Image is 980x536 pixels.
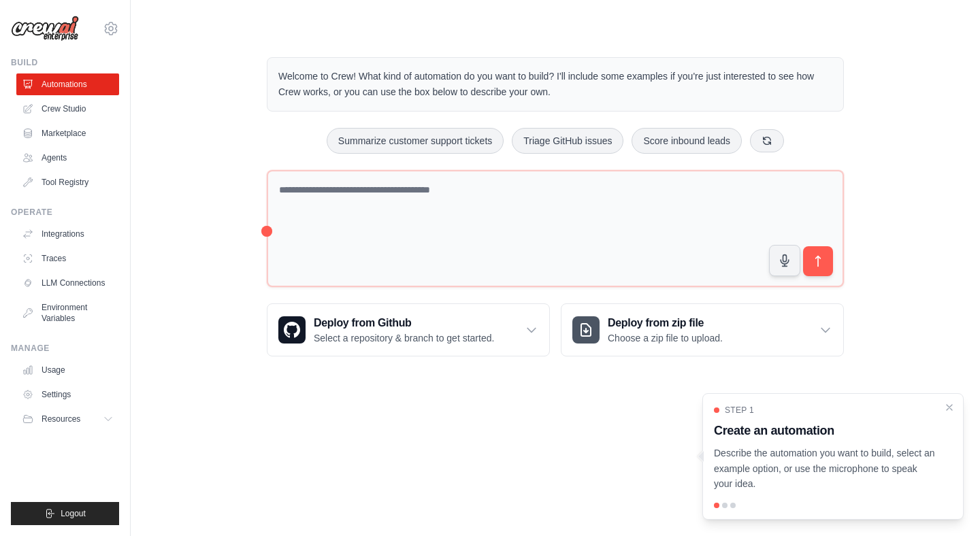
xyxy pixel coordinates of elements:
a: Crew Studio [16,98,119,120]
a: Settings [16,384,119,405]
a: Integrations [16,223,119,245]
a: Usage [16,359,119,381]
div: Build [11,57,119,68]
p: Choose a zip file to upload. [608,331,723,345]
h3: Create an automation [714,421,936,440]
button: Triage GitHub issues [512,128,623,154]
a: Environment Variables [16,297,119,329]
button: Score inbound leads [632,128,742,154]
span: Step 1 [725,405,754,416]
div: Manage [11,343,119,354]
h3: Deploy from Github [314,315,494,331]
a: Marketplace [16,122,119,144]
p: Describe the automation you want to build, select an example option, or use the microphone to spe... [714,446,936,492]
a: Agents [16,147,119,169]
a: Tool Registry [16,171,119,193]
p: Welcome to Crew! What kind of automation do you want to build? I'll include some examples if you'... [278,69,832,100]
button: Summarize customer support tickets [327,128,504,154]
button: Logout [11,502,119,525]
button: Resources [16,408,119,430]
div: Operate [11,207,119,218]
button: Close walkthrough [944,402,955,413]
iframe: Chat Widget [912,471,980,536]
a: Traces [16,248,119,269]
a: Automations [16,73,119,95]
h3: Deploy from zip file [608,315,723,331]
p: Select a repository & branch to get started. [314,331,494,345]
span: Logout [61,508,86,519]
span: Resources [42,414,80,424]
img: Logo [11,16,79,41]
a: LLM Connections [16,272,119,294]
